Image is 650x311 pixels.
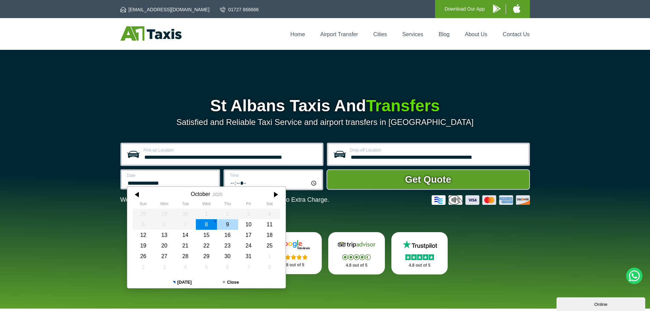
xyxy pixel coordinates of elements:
div: 16 October 2025 [217,230,238,240]
img: Tripadvisor [336,240,377,250]
button: [DATE] [158,277,206,288]
div: 04 November 2025 [175,262,196,272]
div: 06 October 2025 [154,219,175,230]
img: Google [273,240,314,250]
div: 12 October 2025 [133,230,154,240]
img: Trustpilot [399,240,440,250]
div: 29 September 2025 [154,209,175,219]
img: Credit And Debit Cards [432,195,530,205]
img: Stars [342,254,371,260]
th: Thursday [217,201,238,208]
div: 11 October 2025 [259,219,280,230]
button: Close [206,277,255,288]
th: Wednesday [196,201,217,208]
button: Get Quote [327,169,530,190]
span: The Car at No Extra Charge. [251,196,329,203]
div: 07 October 2025 [175,219,196,230]
a: Blog [438,31,449,37]
div: 08 October 2025 [196,219,217,230]
div: 02 November 2025 [133,262,154,272]
a: [EMAIL_ADDRESS][DOMAIN_NAME] [120,6,210,13]
th: Tuesday [175,201,196,208]
p: 4.8 out of 5 [273,261,314,269]
div: 21 October 2025 [175,240,196,251]
a: Services [402,31,423,37]
label: Pick-up Location [144,148,318,152]
div: 14 October 2025 [175,230,196,240]
a: Cities [373,31,387,37]
div: 20 October 2025 [154,240,175,251]
div: 29 October 2025 [196,251,217,261]
img: Stars [279,254,308,260]
p: Satisfied and Reliable Taxi Service and airport transfers in [GEOGRAPHIC_DATA] [120,117,530,127]
span: Transfers [366,97,440,115]
div: 17 October 2025 [238,230,259,240]
div: 26 October 2025 [133,251,154,261]
p: We Now Accept Card & Contactless Payment In [120,196,329,203]
div: 18 October 2025 [259,230,280,240]
div: 13 October 2025 [154,230,175,240]
div: 07 November 2025 [238,262,259,272]
a: Tripadvisor Stars 4.8 out of 5 [328,232,385,274]
div: 03 October 2025 [238,209,259,219]
div: 22 October 2025 [196,240,217,251]
a: Trustpilot Stars 4.8 out of 5 [391,232,448,274]
a: Google Stars 4.8 out of 5 [265,232,322,274]
label: Drop-off Location [350,148,524,152]
img: A1 Taxis St Albans LTD [120,26,182,41]
div: 03 November 2025 [154,262,175,272]
img: A1 Taxis Android App [493,4,501,13]
div: 28 October 2025 [175,251,196,261]
div: 24 October 2025 [238,240,259,251]
a: About Us [465,31,488,37]
div: 01 November 2025 [259,251,280,261]
div: 04 October 2025 [259,209,280,219]
img: A1 Taxis iPhone App [513,4,520,13]
div: 19 October 2025 [133,240,154,251]
div: 27 October 2025 [154,251,175,261]
p: 4.8 out of 5 [399,261,440,270]
div: 01 October 2025 [196,209,217,219]
iframe: chat widget [557,296,647,311]
div: 02 October 2025 [217,209,238,219]
div: 05 November 2025 [196,262,217,272]
div: 08 November 2025 [259,262,280,272]
th: Friday [238,201,259,208]
label: Time [230,173,318,178]
a: Home [290,31,305,37]
h1: St Albans Taxis And [120,98,530,114]
p: 4.8 out of 5 [336,261,377,270]
p: Download Our App [445,5,485,13]
div: 06 November 2025 [217,262,238,272]
div: 28 September 2025 [133,209,154,219]
a: 01727 866666 [220,6,259,13]
th: Sunday [133,201,154,208]
div: 25 October 2025 [259,240,280,251]
div: 10 October 2025 [238,219,259,230]
div: 09 October 2025 [217,219,238,230]
th: Saturday [259,201,280,208]
div: 05 October 2025 [133,219,154,230]
a: Contact Us [503,31,530,37]
a: Airport Transfer [320,31,358,37]
div: 15 October 2025 [196,230,217,240]
div: 31 October 2025 [238,251,259,261]
div: 30 October 2025 [217,251,238,261]
div: 30 September 2025 [175,209,196,219]
div: 2025 [213,192,222,197]
img: Stars [405,254,434,260]
th: Monday [154,201,175,208]
div: 23 October 2025 [217,240,238,251]
label: Date [127,173,215,178]
div: October [191,191,210,197]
